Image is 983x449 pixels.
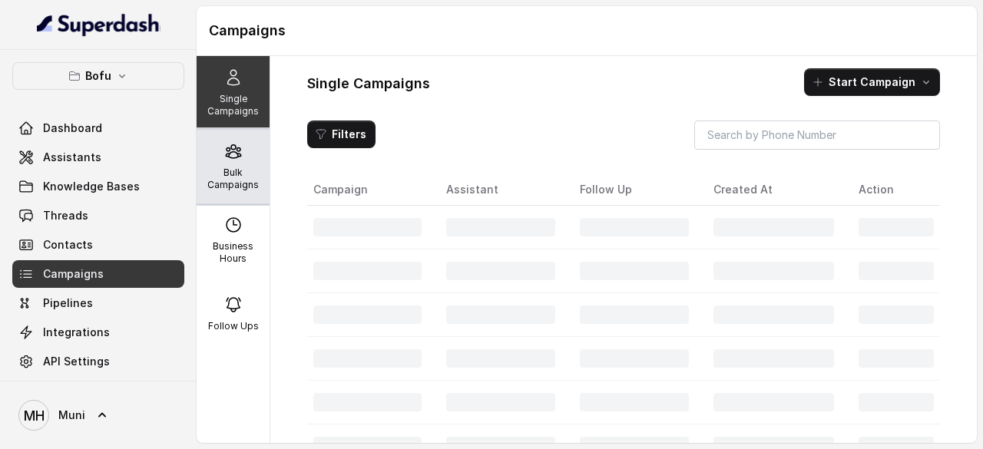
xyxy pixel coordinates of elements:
button: Start Campaign [804,68,940,96]
a: Integrations [12,319,184,346]
a: Pipelines [12,289,184,317]
th: Assistant [434,174,568,206]
span: Assistants [43,150,101,165]
h1: Campaigns [209,18,965,43]
th: Campaign [307,174,434,206]
h1: Single Campaigns [307,71,430,96]
span: API Settings [43,354,110,369]
th: Created At [701,174,846,206]
span: Knowledge Bases [43,179,140,194]
th: Action [846,174,940,206]
span: Contacts [43,237,93,253]
span: Dashboard [43,121,102,136]
a: Contacts [12,231,184,259]
span: Pipelines [43,295,93,311]
input: Search by Phone Number [694,121,940,150]
a: API Settings [12,348,184,375]
img: light.svg [37,12,161,37]
a: Voices Library [12,377,184,404]
button: Bofu [12,62,184,90]
a: Threads [12,202,184,229]
text: MH [24,408,45,424]
span: Integrations [43,325,110,340]
p: Bofu [85,67,111,85]
a: Assistants [12,144,184,171]
p: Single Campaigns [203,93,263,117]
th: Follow Up [568,174,701,206]
a: Muni [12,394,184,437]
span: Threads [43,208,88,223]
p: Business Hours [203,240,263,265]
span: Campaigns [43,266,104,282]
button: Filters [307,121,376,148]
a: Campaigns [12,260,184,288]
p: Follow Ups [208,320,259,332]
p: Bulk Campaigns [203,167,263,191]
a: Knowledge Bases [12,173,184,200]
span: Muni [58,408,85,423]
a: Dashboard [12,114,184,142]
